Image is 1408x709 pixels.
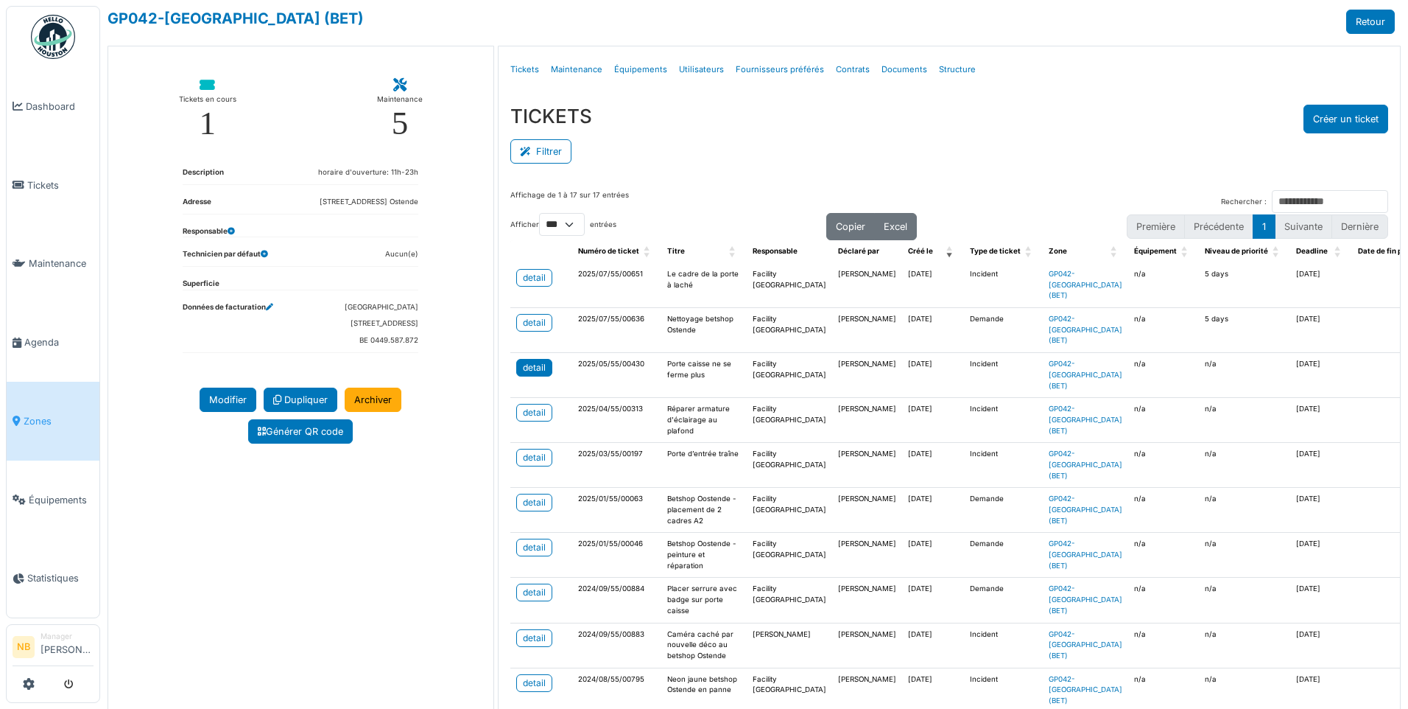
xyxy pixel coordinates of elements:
[7,146,99,225] a: Tickets
[1199,623,1290,668] td: n/a
[1290,488,1352,533] td: [DATE]
[510,105,592,128] h3: TICKETS
[1128,398,1199,443] td: n/a
[1199,353,1290,398] td: n/a
[964,353,1043,398] td: Incident
[572,488,661,533] td: 2025/01/55/00063
[1049,450,1122,479] a: GP042-[GEOGRAPHIC_DATA] (BET)
[661,623,747,668] td: Caméra caché par nouvelle déco au betshop Ostende
[747,398,832,443] td: Facility [GEOGRAPHIC_DATA]
[1290,533,1352,578] td: [DATE]
[504,52,545,87] a: Tickets
[1128,263,1199,308] td: n/a
[183,167,224,184] dt: Description
[747,308,832,353] td: Facility [GEOGRAPHIC_DATA]
[902,308,964,353] td: [DATE]
[661,533,747,578] td: Betshop Oostende - peinture et réparation
[572,578,661,623] td: 2024/09/55/00884
[1049,495,1122,524] a: GP042-[GEOGRAPHIC_DATA] (BET)
[572,308,661,353] td: 2025/07/55/00636
[832,308,902,353] td: [PERSON_NAME]
[516,494,552,511] a: detail
[572,623,661,668] td: 2024/09/55/00883
[902,443,964,488] td: [DATE]
[1110,240,1119,263] span: Zone: Activate to sort
[264,388,337,412] a: Dupliquer
[1205,247,1268,255] span: Niveau de priorité
[908,247,933,255] span: Créé le
[964,578,1043,623] td: Demande
[747,533,832,578] td: Facility [GEOGRAPHIC_DATA]
[13,631,94,666] a: NB Manager[PERSON_NAME]
[41,631,94,642] div: Manager
[661,263,747,308] td: Le cadre de la porte à laché
[516,404,552,422] a: detail
[29,493,94,507] span: Équipements
[902,533,964,578] td: [DATE]
[747,443,832,488] td: Facility [GEOGRAPHIC_DATA]
[1199,398,1290,443] td: n/a
[1296,247,1328,255] span: Deadline
[345,388,401,412] a: Archiver
[1199,578,1290,623] td: n/a
[661,578,747,623] td: Placer serrure avec badge sur porte caisse
[183,279,219,290] dt: Superficie
[661,353,747,398] td: Porte caisse ne se ferme plus
[1128,308,1199,353] td: n/a
[516,629,552,647] a: detail
[832,578,902,623] td: [PERSON_NAME]
[1290,623,1352,668] td: [DATE]
[26,99,94,113] span: Dashboard
[1128,488,1199,533] td: n/a
[510,139,571,164] button: Filtrer
[572,398,661,443] td: 2025/04/55/00313
[1290,308,1352,353] td: [DATE]
[523,496,546,509] div: detail
[747,263,832,308] td: Facility [GEOGRAPHIC_DATA]
[1049,675,1122,705] a: GP042-[GEOGRAPHIC_DATA] (BET)
[1049,405,1122,434] a: GP042-[GEOGRAPHIC_DATA] (BET)
[1199,533,1290,578] td: n/a
[29,256,94,270] span: Maintenance
[836,221,865,232] span: Copier
[902,398,964,443] td: [DATE]
[1049,630,1122,660] a: GP042-[GEOGRAPHIC_DATA] (BET)
[608,52,673,87] a: Équipements
[13,636,35,658] li: NB
[1134,247,1177,255] span: Équipement
[1273,240,1281,263] span: Niveau de priorité: Activate to sort
[874,213,917,240] button: Excel
[41,631,94,663] li: [PERSON_NAME]
[318,167,418,178] dd: horaire d'ouverture: 11h-23h
[1049,360,1122,389] a: GP042-[GEOGRAPHIC_DATA] (BET)
[1127,214,1388,239] nav: pagination
[747,488,832,533] td: Facility [GEOGRAPHIC_DATA]
[1346,10,1395,34] a: Retour
[826,213,875,240] button: Copier
[884,221,907,232] span: Excel
[661,488,747,533] td: Betshop Oostende - placement de 2 cadres A2
[516,269,552,287] a: detail
[1199,308,1290,353] td: 5 days
[832,398,902,443] td: [PERSON_NAME]
[747,578,832,623] td: Facility [GEOGRAPHIC_DATA]
[7,382,99,461] a: Zones
[345,302,418,313] dd: [GEOGRAPHIC_DATA]
[729,240,738,263] span: Titre: Activate to sort
[377,92,423,107] div: Maintenance
[1128,623,1199,668] td: n/a
[523,632,546,645] div: detail
[183,302,273,352] dt: Données de facturation
[832,353,902,398] td: [PERSON_NAME]
[516,584,552,601] a: detail
[964,263,1043,308] td: Incident
[7,67,99,146] a: Dashboard
[523,361,546,374] div: detail
[964,308,1043,353] td: Demande
[1290,443,1352,488] td: [DATE]
[108,10,364,27] a: GP042-[GEOGRAPHIC_DATA] (BET)
[510,190,629,213] div: Affichage de 1 à 17 sur 17 entrées
[248,419,353,444] a: Générer QR code
[730,52,830,87] a: Fournisseurs préférés
[523,271,546,284] div: detail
